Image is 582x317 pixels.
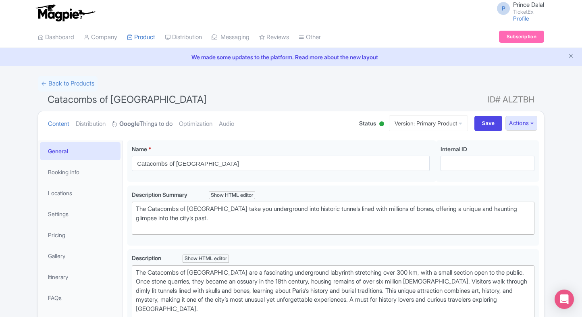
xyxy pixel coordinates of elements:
a: Company [84,26,117,48]
a: Pricing [40,226,121,244]
div: Show HTML editor [209,191,255,200]
a: Gallery [40,247,121,265]
input: Save [474,116,503,131]
a: Itinerary [40,268,121,286]
a: Locations [40,184,121,202]
a: Profile [513,15,529,22]
div: The Catacombs of [GEOGRAPHIC_DATA] take you underground into historic tunnels lined with millions... [136,204,530,232]
span: Description Summary [132,191,189,198]
span: Name [132,146,147,152]
small: TicketEx [513,9,544,15]
a: ← Back to Products [38,76,98,92]
a: Messaging [212,26,249,48]
img: logo-ab69f6fb50320c5b225c76a69d11143b.png [34,4,96,22]
a: Version: Primary Product [389,115,468,131]
a: Dashboard [38,26,74,48]
span: Internal ID [441,146,467,152]
a: Distribution [76,111,106,137]
a: Optimization [179,111,212,137]
strong: Google [119,119,139,129]
a: Content [48,111,69,137]
button: Close announcement [568,52,574,61]
div: Show HTML editor [183,254,229,263]
button: Actions [505,116,537,131]
a: P Prince Dalal TicketEx [492,2,544,15]
span: Status [359,119,376,127]
div: Open Intercom Messenger [555,290,574,309]
span: Description [132,254,162,261]
a: FAQs [40,289,121,307]
a: Booking Info [40,163,121,181]
a: General [40,142,121,160]
a: Other [299,26,321,48]
span: ID# ALZTBH [488,92,534,108]
a: We made some updates to the platform. Read more about the new layout [5,53,577,61]
div: Active [378,118,386,131]
span: Prince Dalal [513,1,544,8]
a: Reviews [259,26,289,48]
a: Settings [40,205,121,223]
span: Catacombs of [GEOGRAPHIC_DATA] [48,94,207,105]
a: Distribution [165,26,202,48]
a: Subscription [499,31,544,43]
a: Audio [219,111,234,137]
span: P [497,2,510,15]
a: GoogleThings to do [112,111,173,137]
a: Product [127,26,155,48]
